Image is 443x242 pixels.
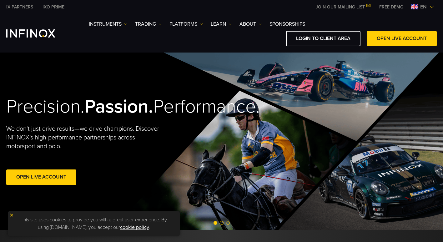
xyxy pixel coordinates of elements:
[6,29,70,38] a: INFINOX Logo
[286,31,360,46] a: LOGIN TO CLIENT AREA
[367,31,437,46] a: OPEN LIVE ACCOUNT
[220,221,224,225] span: Go to slide 2
[211,20,232,28] a: Learn
[9,213,14,217] img: yellow close icon
[269,20,305,28] a: SPONSORSHIPS
[84,95,153,118] strong: Passion.
[120,224,149,230] a: cookie policy
[38,4,69,10] a: INFINOX
[89,20,127,28] a: Instruments
[6,95,200,118] h2: Precision. Performance.
[169,20,203,28] a: PLATFORMS
[214,221,217,225] span: Go to slide 1
[418,3,429,11] span: en
[311,4,375,10] a: JOIN OUR MAILING LIST
[6,169,76,185] a: Open Live Account
[375,4,408,10] a: INFINOX MENU
[239,20,262,28] a: ABOUT
[226,221,230,225] span: Go to slide 3
[11,214,177,233] p: This site uses cookies to provide you with a great user experience. By using [DOMAIN_NAME], you a...
[6,124,161,151] p: We don't just drive results—we drive champions. Discover INFINOX’s high-performance partnerships ...
[2,4,38,10] a: INFINOX
[135,20,162,28] a: TRADING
